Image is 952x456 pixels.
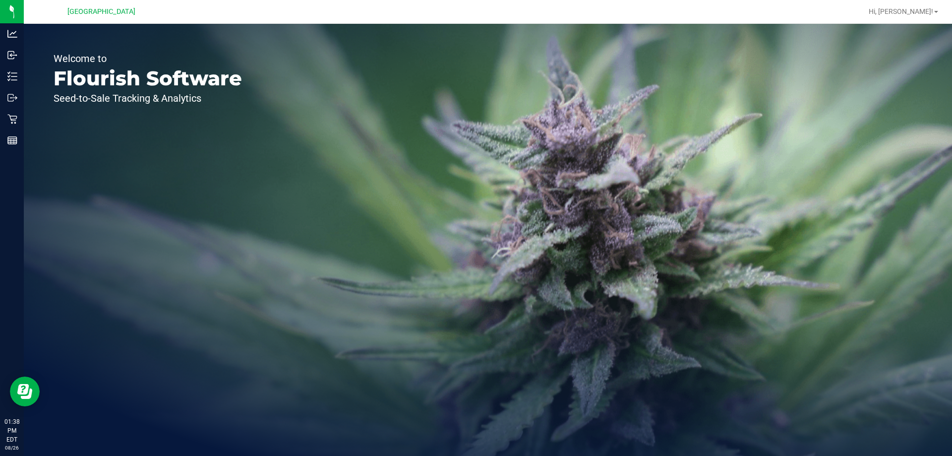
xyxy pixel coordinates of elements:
p: Seed-to-Sale Tracking & Analytics [54,93,242,103]
inline-svg: Retail [7,114,17,124]
p: 01:38 PM EDT [4,417,19,444]
span: Hi, [PERSON_NAME]! [869,7,933,15]
p: Flourish Software [54,68,242,88]
inline-svg: Inbound [7,50,17,60]
inline-svg: Inventory [7,71,17,81]
inline-svg: Analytics [7,29,17,39]
inline-svg: Reports [7,135,17,145]
p: 08/26 [4,444,19,452]
p: Welcome to [54,54,242,64]
span: [GEOGRAPHIC_DATA] [67,7,135,16]
inline-svg: Outbound [7,93,17,103]
iframe: Resource center [10,377,40,406]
